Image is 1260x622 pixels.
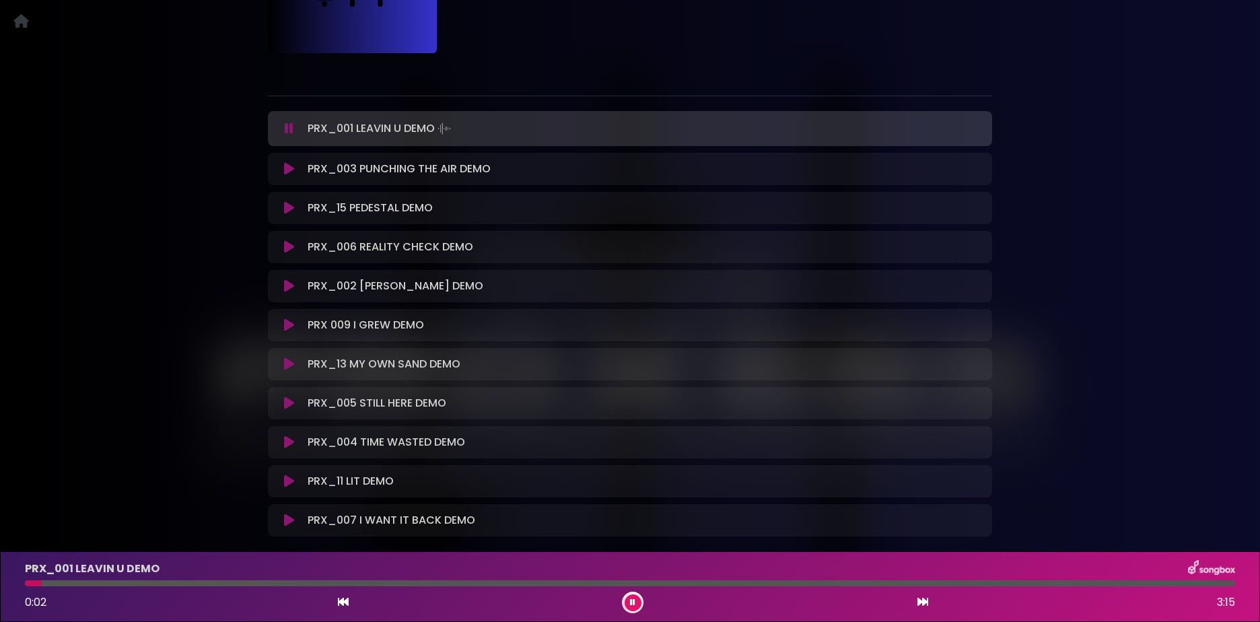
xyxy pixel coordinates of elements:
p: PRX_001 LEAVIN U DEMO [308,119,454,138]
p: PRX_11 LIT DEMO [308,473,394,489]
p: PRX_13 MY OWN SAND DEMO [308,356,460,372]
img: waveform4.gif [435,119,454,138]
p: PRX_006 REALITY CHECK DEMO [308,239,473,255]
p: PRX_004 TIME WASTED DEMO [308,434,465,450]
p: PRX_001 LEAVIN U DEMO [25,561,160,577]
p: PRX_002 [PERSON_NAME] DEMO [308,278,483,294]
p: PRX_007 I WANT IT BACK DEMO [308,512,475,528]
p: PRX 009 I GREW DEMO [308,317,424,333]
p: PRX_005 STILL HERE DEMO [308,395,446,411]
p: PRX_15 PEDESTAL DEMO [308,200,433,216]
p: PRX_003 PUNCHING THE AIR DEMO [308,161,491,177]
img: songbox-logo-white.png [1188,560,1235,578]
